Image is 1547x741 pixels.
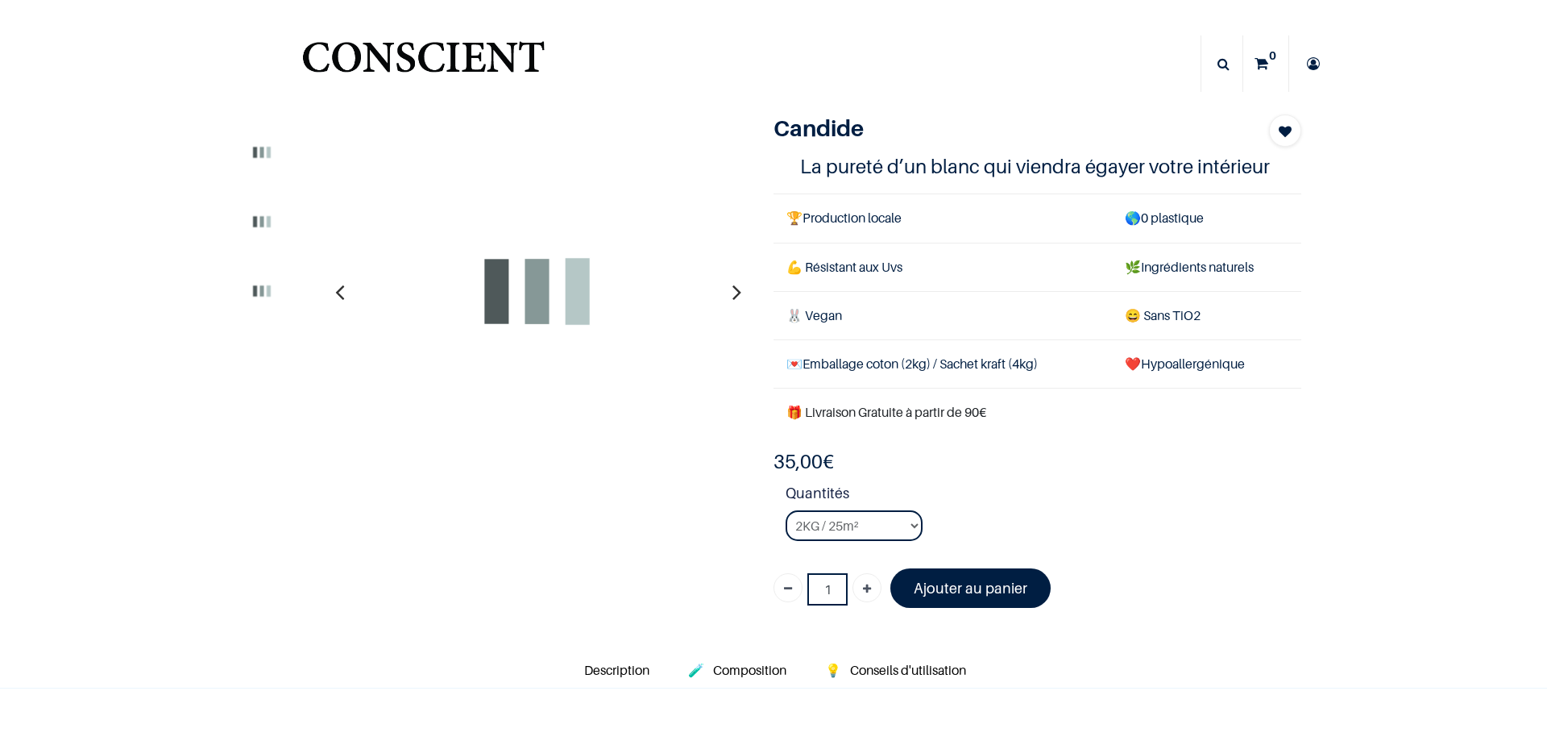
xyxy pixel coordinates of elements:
[786,259,902,275] span: 💪 Résistant aux Uvs
[773,573,803,602] a: Supprimer
[786,307,842,323] span: 🐰 Vegan
[786,210,803,226] span: 🏆
[773,114,1222,142] h1: Candide
[1112,194,1301,243] td: 0 plastique
[773,339,1112,388] td: Emballage coton (2kg) / Sachet kraft (4kg)
[786,482,1301,510] strong: Quantités
[786,356,803,372] span: 💌
[584,662,649,678] span: Description
[1125,307,1151,323] span: 😄 S
[773,450,834,473] b: €
[914,580,1027,597] font: Ajouter au panier
[1125,259,1141,275] span: 🌿
[1269,114,1301,147] button: Add to wishlist
[1243,35,1288,92] a: 0
[232,261,292,321] img: Product image
[360,114,715,469] img: Product image
[232,192,292,252] img: Product image
[1125,210,1141,226] span: 🌎
[713,662,786,678] span: Composition
[825,662,841,678] span: 💡
[773,450,823,473] span: 35,00
[1112,243,1301,291] td: Ingrédients naturels
[688,662,704,678] span: 🧪
[232,123,292,182] img: Product image
[890,568,1051,608] a: Ajouter au panier
[800,154,1275,179] h4: La pureté d’un blanc qui viendra égayer votre intérieur
[852,573,881,602] a: Ajouter
[786,404,986,420] font: 🎁 Livraison Gratuite à partir de 90€
[299,32,548,96] img: Conscient
[1112,339,1301,388] td: ❤️Hypoallergénique
[299,32,548,96] a: Logo of Conscient
[1112,291,1301,339] td: ans TiO2
[850,662,966,678] span: Conseils d'utilisation
[1279,122,1292,141] span: Add to wishlist
[1265,48,1280,64] sup: 0
[773,194,1112,243] td: Production locale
